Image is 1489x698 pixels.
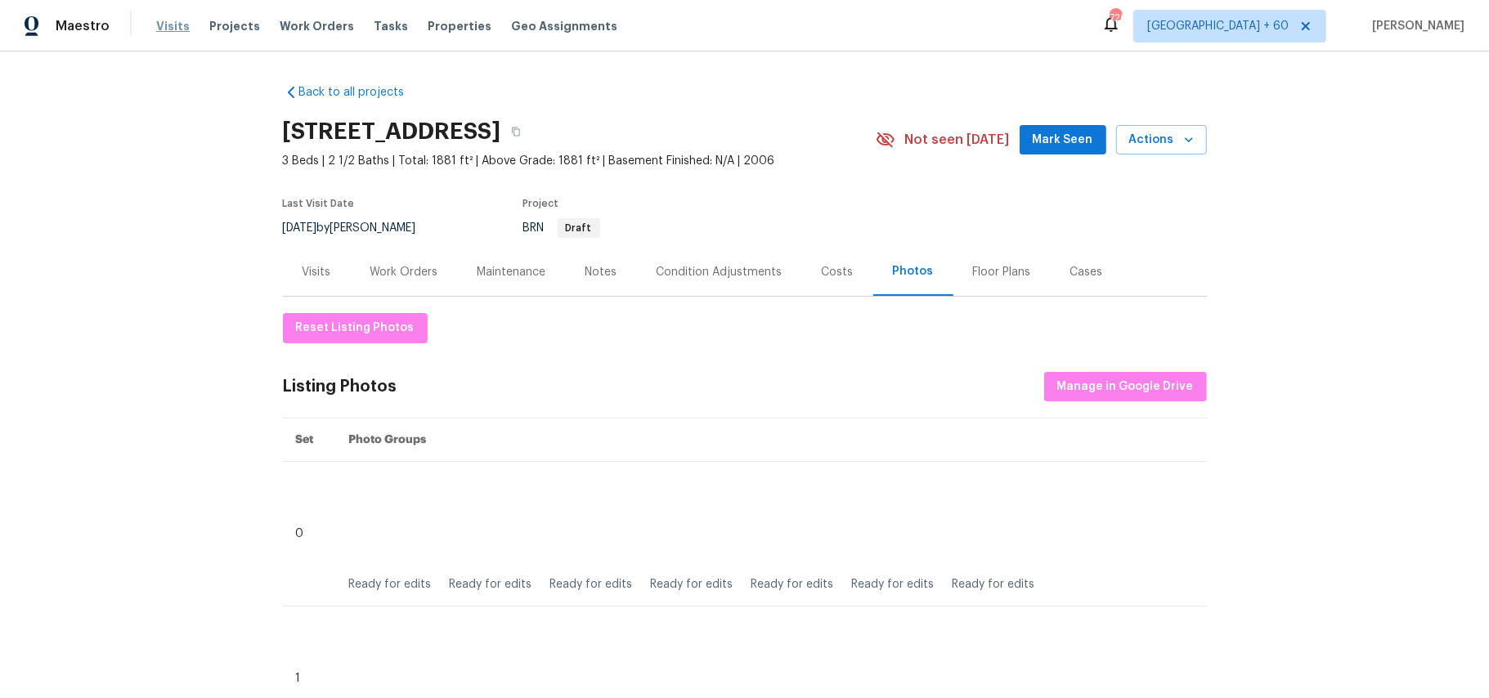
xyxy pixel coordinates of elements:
div: Photos [893,263,934,280]
div: Maintenance [478,264,546,280]
div: Notes [585,264,617,280]
div: Condition Adjustments [657,264,783,280]
th: Photo Groups [335,418,1207,462]
div: Visits [303,264,331,280]
span: Projects [209,18,260,34]
div: Ready for edits [650,576,733,593]
button: Mark Seen [1020,125,1106,155]
span: 3 Beds | 2 1/2 Baths | Total: 1881 ft² | Above Grade: 1881 ft² | Basement Finished: N/A | 2006 [283,153,876,169]
div: Ready for edits [348,576,431,593]
span: Properties [428,18,491,34]
span: [PERSON_NAME] [1366,18,1464,34]
div: Ready for edits [851,576,934,593]
span: [DATE] [283,222,317,234]
div: Floor Plans [973,264,1031,280]
div: Ready for edits [751,576,833,593]
div: Listing Photos [283,378,397,395]
div: Cases [1070,264,1103,280]
span: Reset Listing Photos [296,318,415,338]
button: Copy Address [501,117,531,146]
span: Last Visit Date [283,199,355,208]
div: by [PERSON_NAME] [283,218,436,238]
span: [GEOGRAPHIC_DATA] + 60 [1147,18,1289,34]
span: Not seen [DATE] [905,132,1010,148]
span: Actions [1129,130,1194,150]
td: 0 [283,462,335,606]
th: Set [283,418,335,462]
button: Reset Listing Photos [283,313,428,343]
span: Mark Seen [1033,130,1093,150]
span: Geo Assignments [511,18,617,34]
span: Maestro [56,18,110,34]
div: Costs [822,264,854,280]
span: Work Orders [280,18,354,34]
div: 720 [1110,10,1121,26]
div: Ready for edits [952,576,1034,593]
span: Draft [559,223,599,233]
button: Actions [1116,125,1207,155]
span: Tasks [374,20,408,32]
span: BRN [523,222,600,234]
span: Visits [156,18,190,34]
h2: [STREET_ADDRESS] [283,123,501,140]
a: Back to all projects [283,84,440,101]
button: Manage in Google Drive [1044,372,1207,402]
div: Ready for edits [449,576,531,593]
div: Ready for edits [549,576,632,593]
span: Project [523,199,559,208]
div: Work Orders [370,264,438,280]
span: Manage in Google Drive [1057,377,1194,397]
